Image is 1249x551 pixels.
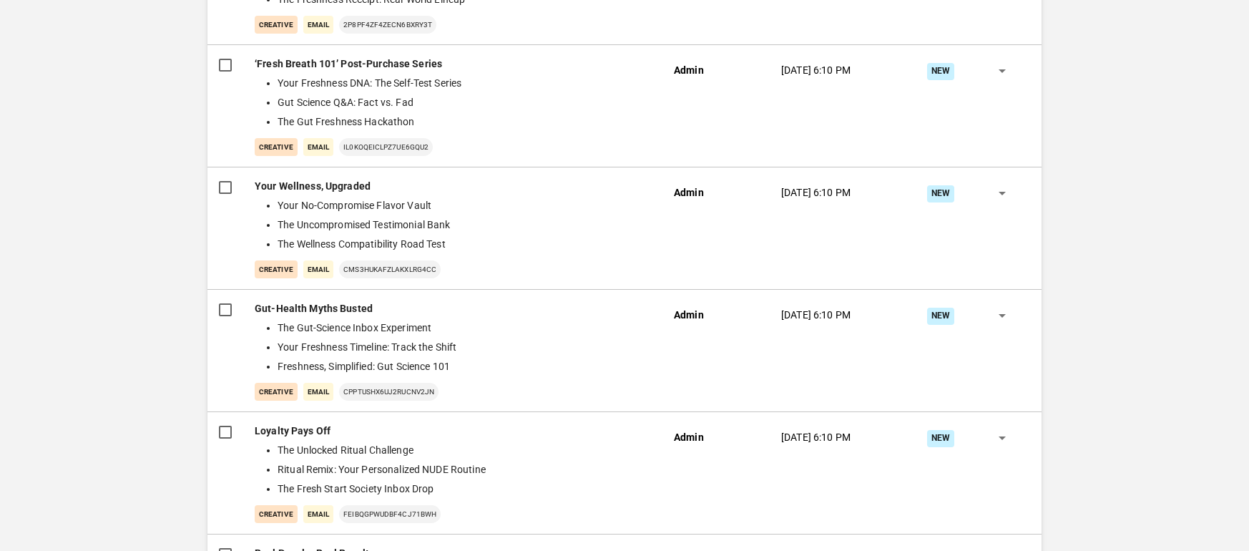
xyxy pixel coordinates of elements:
p: [DATE] 6:10 PM [781,185,851,200]
li: The Wellness Compatibility Road Test [278,237,645,252]
p: Email [303,260,333,278]
li: Your Freshness DNA: The Self-Test Series [278,76,645,91]
p: [DATE] 6:10 PM [781,63,851,78]
p: Email [303,383,333,401]
div: New [927,430,954,447]
p: creative [255,16,298,34]
p: cPptUSHx6UJ2RUCNV2JN [339,383,439,401]
p: Admin [674,308,704,323]
p: Email [303,16,333,34]
li: The Gut-Science Inbox Experiment [278,321,645,336]
p: [DATE] 6:10 PM [781,430,851,445]
p: creative [255,138,298,156]
p: Admin [674,430,704,445]
li: Gut Science Q&A: Fact vs. Fad [278,95,645,110]
li: Your Freshness Timeline: Track the Shift [278,340,645,355]
div: New [927,185,954,202]
p: [DATE] 6:10 PM [781,308,851,323]
p: creative [255,260,298,278]
p: Gut-Health Myths Busted [255,301,651,316]
p: 2p8Pf4Zf4zecN6BXRy3T [339,16,436,34]
li: Freshness, Simplified: Gut Science 101 [278,359,645,374]
div: New [927,308,954,324]
p: creative [255,383,298,401]
p: Your Wellness, Upgraded [255,179,651,194]
li: The Fresh Start Society Inbox Drop [278,482,645,497]
p: ‘Fresh Breath 101’ Post-Purchase Series [255,57,651,72]
li: The Unlocked Ritual Challenge [278,443,645,458]
p: feIbqGpWUDbF4Cj71BWh [339,505,441,523]
li: Your No-Compromise Flavor Vault [278,198,645,213]
p: Email [303,505,333,523]
p: cms3HuKaFZLAKxlrg4Cc [339,260,441,278]
p: Admin [674,63,704,78]
li: The Uncompromised Testimonial Bank [278,218,645,233]
li: The Gut Freshness Hackathon [278,114,645,130]
li: Ritual Remix: Your Personalized NUDE Routine [278,462,645,477]
p: Loyalty Pays Off [255,424,651,439]
p: Email [303,138,333,156]
div: New [927,63,954,79]
p: creative [255,505,298,523]
p: IL0KOQeICLpZ7Ue6gqU2 [339,138,433,156]
p: Admin [674,185,704,200]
